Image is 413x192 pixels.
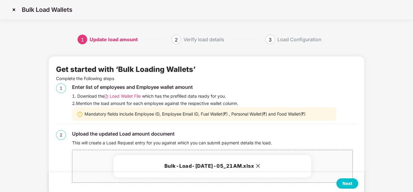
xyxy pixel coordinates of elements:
[81,37,84,43] span: 1
[175,37,178,43] span: 2
[72,150,352,182] span: Bulk-Load-[DATE]-05_21AM.xlsx close
[56,130,66,140] div: 2
[56,64,196,75] div: Get started with ‘Bulk Loading Wallets’
[256,163,260,168] span: close
[56,83,66,93] div: 1
[9,5,19,15] img: svg+xml;base64,PHN2ZyBpZD0iQ3Jvc3MtMzJ4MzIiIHhtbG5zPSJodHRwOi8vd3d3LnczLm9yZy8yMDAwL3N2ZyIgd2lkdG...
[72,107,336,121] div: Mandatory fields include Employee ID, Employee Email ID, Fuel Wallet(₹) , Personal Wallet(₹) and ...
[77,111,83,117] img: svg+xml;base64,PHN2ZyBpZD0iV2FybmluZ18tXzIweDIwIiBkYXRhLW5hbWU9Ildhcm5pbmcgLSAyMHgyMCIgeG1sbnM9Im...
[22,6,72,13] p: Bulk Load Wallets
[72,100,357,107] div: 2. Mention the load amount for each employee against the respective wallet column.
[104,94,108,99] img: svg+xml;base64,PHN2ZyB4bWxucz0iaHR0cDovL3d3dy53My5vcmcvMjAwMC9zdmciIHdpZHRoPSIxMi4wNTMiIGhlaWdodD...
[277,35,321,44] div: Load Configuration
[183,35,224,44] div: Verify load details
[121,162,304,170] h3: Bulk-Load-[DATE]-05_21AM.xlsx
[110,93,141,99] span: Load Wallet File
[90,35,138,44] div: Update load amount
[56,75,357,82] p: Complete the Following steps
[72,130,357,138] div: Upload the updated Load amount document
[72,140,357,146] div: This will create a Load Request entry for you against which you can submit payment details the load.
[72,83,357,91] div: Enter list of employees and Employee wallet amount
[72,93,357,99] div: 1. Download the which has the prefilled data ready for you.
[342,180,352,187] div: Next
[269,37,272,43] span: 3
